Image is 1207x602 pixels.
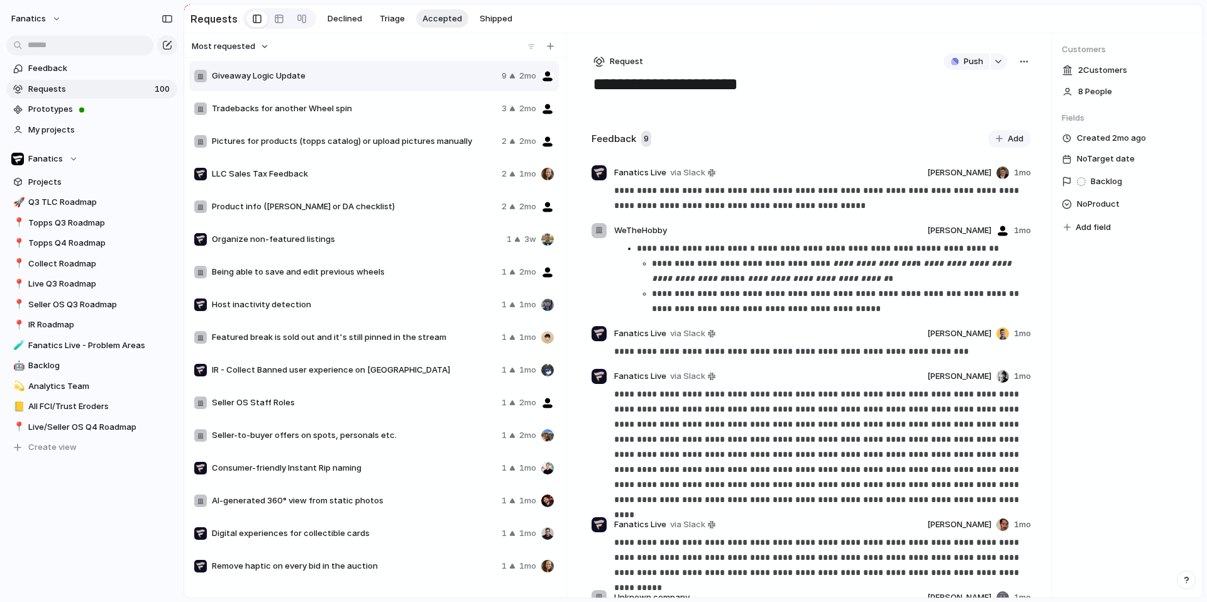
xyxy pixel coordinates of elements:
span: 1 [507,233,512,246]
a: Prototypes [6,100,177,119]
span: IR - Collect Banned user experience on [GEOGRAPHIC_DATA] [212,364,497,376]
span: via Slack [670,370,705,383]
div: 📍 [13,420,22,434]
span: IR Roadmap [28,319,173,331]
span: Seller OS Q3 Roadmap [28,298,173,311]
a: via Slack [668,165,718,180]
div: 🚀 [13,195,22,210]
span: Backlog [28,359,173,372]
a: My projects [6,121,177,140]
span: 2mo [519,429,536,442]
button: Most requested [190,38,271,55]
span: Add [1008,133,1023,145]
span: No Target date [1077,151,1135,167]
a: 📍IR Roadmap [6,315,177,334]
span: Product info ([PERSON_NAME] or DA checklist) [212,200,497,213]
span: 9 [502,70,507,82]
div: 📍 [13,318,22,332]
a: 💫Analytics Team [6,377,177,396]
span: 2 Customer s [1078,64,1127,77]
span: 2 [502,168,507,180]
span: Topps Q3 Roadmap [28,217,173,229]
button: 📍 [11,237,24,249]
button: 🤖 [11,359,24,372]
button: 🚀 [11,196,24,209]
span: 1mo [519,331,536,344]
span: 3w [524,233,536,246]
span: Shipped [480,13,512,25]
div: 📍 [13,216,22,230]
span: 2mo [519,135,536,148]
button: fanatics [6,9,68,29]
span: Giveaway Logic Update [212,70,497,82]
button: 📍 [11,278,24,290]
span: fanatics [11,13,46,25]
span: [PERSON_NAME] [927,167,991,179]
span: 8 People [1078,85,1112,98]
span: Host inactivity detection [212,298,497,311]
span: All FCI/Trust Eroders [28,400,173,413]
div: 📍Topps Q4 Roadmap [6,234,177,253]
span: 9 [641,131,651,147]
a: 📍Collect Roadmap [6,254,177,273]
span: Remove haptic on every bid in the auction [212,560,497,572]
a: via Slack [668,326,718,341]
span: Live/Seller OS Q4 Roadmap [28,421,173,434]
span: Backlog [1091,175,1122,188]
span: via Slack [670,327,705,340]
span: Customers [1062,43,1193,56]
span: 3 [502,102,507,115]
span: Seller-to-buyer offers on spots, personals etc. [212,429,497,442]
div: 📒 [13,400,22,414]
a: Feedback [6,59,177,78]
button: 📍 [11,421,24,434]
span: Pictures for products (topps catalog) or upload pictures manually [212,135,497,148]
button: 💫 [11,380,24,393]
span: Fanatics Live [614,327,666,340]
div: 📍 [13,277,22,292]
div: 📒All FCI/Trust Eroders [6,397,177,416]
a: 📍Live Q3 Roadmap [6,275,177,293]
span: 2mo [519,266,536,278]
div: 🧪 [13,338,22,353]
span: Organize non-featured listings [212,233,502,246]
span: 1 [502,495,507,507]
button: 📍 [11,319,24,331]
span: Created 2mo ago [1077,132,1146,145]
button: Triage [373,9,411,28]
button: 📍 [11,258,24,270]
span: 1mo [519,298,536,311]
span: Prototypes [28,103,173,116]
span: Fanatics [28,153,63,165]
span: No Product [1077,197,1120,212]
span: Analytics Team [28,380,173,393]
span: 1mo [519,527,536,540]
span: 1 [502,266,507,278]
button: Add [988,130,1031,148]
h2: Feedback [592,132,636,146]
span: 1mo [1014,224,1031,237]
a: 🧪Fanatics Live - Problem Areas [6,336,177,355]
span: 1 [502,429,507,442]
span: Digital experiences for collectible cards [212,527,497,540]
span: WeTheHobby [614,224,667,237]
button: Push [944,53,989,70]
span: Featured break is sold out and it's still pinned in the stream [212,331,497,344]
span: 1 [502,331,507,344]
span: 1 [502,364,507,376]
a: 📍Topps Q3 Roadmap [6,214,177,233]
span: 1 [502,560,507,572]
span: LLC Sales Tax Feedback [212,168,497,180]
button: Fanatics [6,150,177,168]
span: Consumer-friendly Instant Rip naming [212,462,497,474]
span: Fanatics Live [614,370,666,383]
span: Fanatics Live [614,518,666,531]
span: 2mo [519,70,536,82]
span: 100 [155,83,172,96]
span: Collect Roadmap [28,258,173,270]
a: 🤖Backlog [6,356,177,375]
div: 🤖 [13,359,22,373]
